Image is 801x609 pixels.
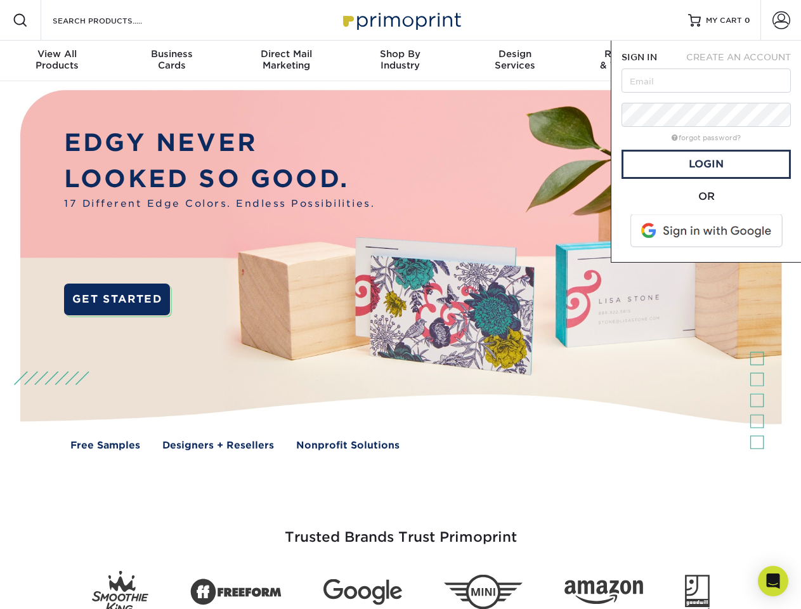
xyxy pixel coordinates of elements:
span: Shop By [343,48,457,60]
a: Free Samples [70,438,140,453]
span: Resources [572,48,686,60]
input: Email [622,69,791,93]
a: GET STARTED [64,284,170,315]
a: BusinessCards [114,41,228,81]
span: Design [458,48,572,60]
img: Goodwill [685,575,710,609]
p: EDGY NEVER [64,125,375,161]
a: Designers + Resellers [162,438,274,453]
p: LOOKED SO GOOD. [64,161,375,197]
div: Industry [343,48,457,71]
div: Services [458,48,572,71]
span: Direct Mail [229,48,343,60]
span: Business [114,48,228,60]
img: Amazon [564,580,643,605]
img: Google [323,579,402,605]
a: Shop ByIndustry [343,41,457,81]
input: SEARCH PRODUCTS..... [51,13,175,28]
h3: Trusted Brands Trust Primoprint [30,499,772,561]
div: & Templates [572,48,686,71]
span: SIGN IN [622,52,657,62]
div: OR [622,189,791,204]
span: 17 Different Edge Colors. Endless Possibilities. [64,197,375,211]
span: 0 [745,16,750,25]
img: Primoprint [337,6,464,34]
div: Marketing [229,48,343,71]
a: DesignServices [458,41,572,81]
span: CREATE AN ACCOUNT [686,52,791,62]
a: forgot password? [672,134,741,142]
div: Open Intercom Messenger [758,566,788,596]
a: Direct MailMarketing [229,41,343,81]
span: MY CART [706,15,742,26]
a: Resources& Templates [572,41,686,81]
a: Login [622,150,791,179]
div: Cards [114,48,228,71]
a: Nonprofit Solutions [296,438,400,453]
iframe: Google Customer Reviews [3,570,108,605]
